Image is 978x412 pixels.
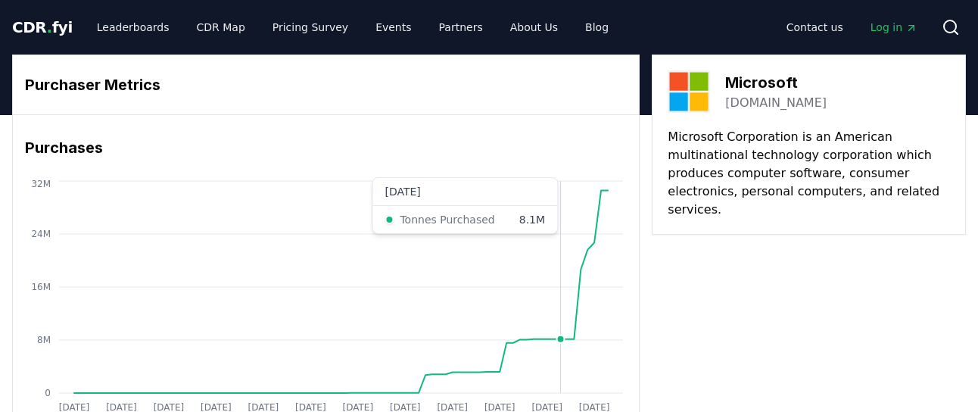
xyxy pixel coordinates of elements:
[427,14,495,41] a: Partners
[774,14,855,41] a: Contact us
[725,71,827,94] h3: Microsoft
[12,17,73,38] a: CDR.fyi
[31,229,51,239] tspan: 24M
[185,14,257,41] a: CDR Map
[45,388,51,398] tspan: 0
[668,70,710,113] img: Microsoft-logo
[31,179,51,189] tspan: 32M
[858,14,930,41] a: Log in
[47,18,52,36] span: .
[871,20,917,35] span: Log in
[85,14,621,41] nav: Main
[31,282,51,292] tspan: 16M
[573,14,621,41] a: Blog
[25,73,627,96] h3: Purchaser Metrics
[12,18,73,36] span: CDR fyi
[363,14,423,41] a: Events
[37,335,51,345] tspan: 8M
[498,14,570,41] a: About Us
[25,136,627,159] h3: Purchases
[668,128,950,219] p: Microsoft Corporation is an American multinational technology corporation which produces computer...
[85,14,182,41] a: Leaderboards
[260,14,360,41] a: Pricing Survey
[725,94,827,112] a: [DOMAIN_NAME]
[774,14,930,41] nav: Main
